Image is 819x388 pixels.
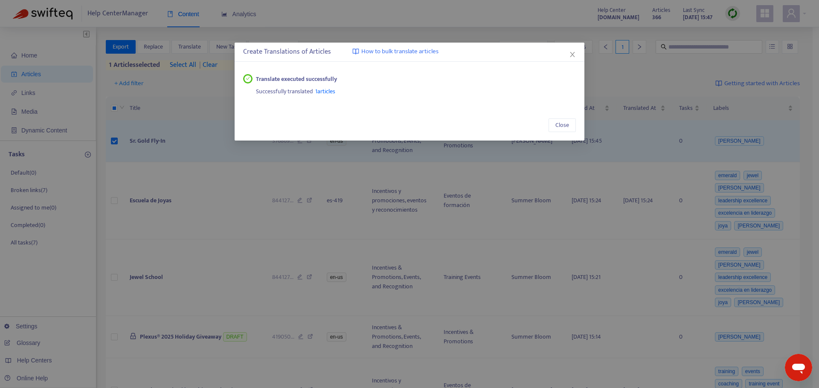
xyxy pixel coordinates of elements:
div: Create Translations of Articles [243,47,576,57]
span: How to bulk translate articles [361,47,439,57]
div: Successfully translated [256,84,576,97]
span: close [569,51,576,58]
strong: Translate executed successfully [256,75,337,84]
a: How to bulk translate articles [352,47,439,57]
span: 1 articles [315,86,335,96]
button: Close [568,50,577,59]
span: check [246,76,250,81]
button: Close [549,118,576,132]
span: Close [555,121,569,130]
iframe: Button to launch messaging window [785,354,812,381]
img: image-link [352,48,359,55]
